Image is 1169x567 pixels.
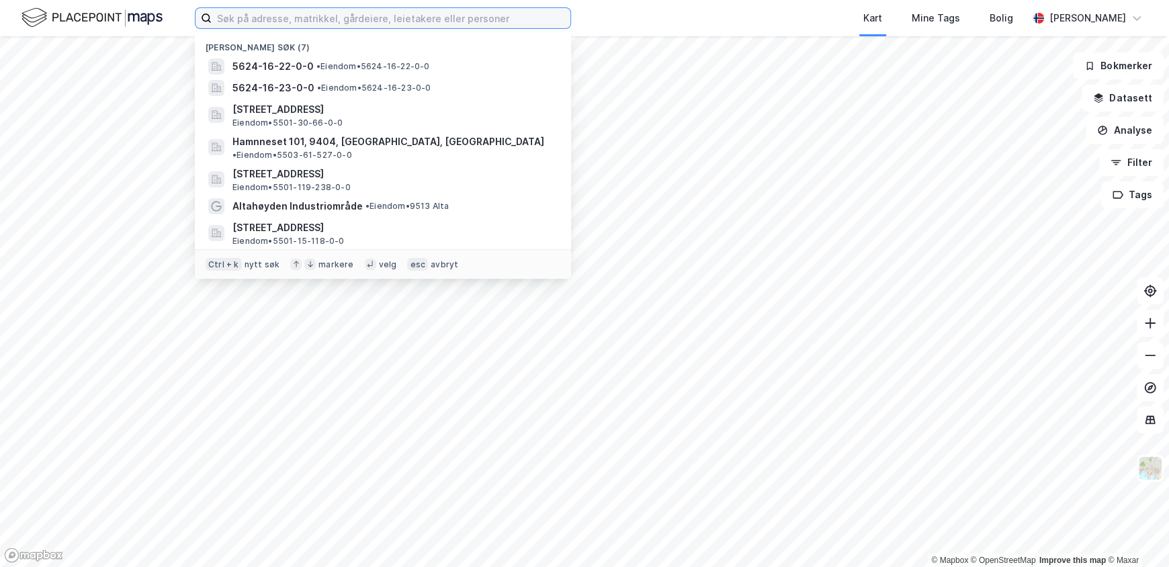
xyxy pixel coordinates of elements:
button: Datasett [1082,85,1164,112]
span: 5624-16-23-0-0 [232,80,314,96]
span: Eiendom • 5501-30-66-0-0 [232,118,343,128]
img: logo.f888ab2527a4732fd821a326f86c7f29.svg [21,6,163,30]
div: esc [407,258,428,271]
span: [STREET_ADDRESS] [232,220,555,236]
div: Bolig [990,10,1013,26]
span: • [316,61,320,71]
div: Ctrl + k [206,258,242,271]
span: Eiendom • 5501-119-238-0-0 [232,182,351,193]
a: Mapbox [931,556,968,565]
span: Eiendom • 5501-15-118-0-0 [232,236,345,247]
a: Mapbox homepage [4,548,63,563]
div: Kontrollprogram for chat [1102,503,1169,567]
span: Eiendom • 5624-16-22-0-0 [316,61,430,72]
span: Hamnneset 101, 9404, [GEOGRAPHIC_DATA], [GEOGRAPHIC_DATA] [232,134,544,150]
div: Mine Tags [912,10,960,26]
div: [PERSON_NAME] [1049,10,1126,26]
button: Filter [1099,149,1164,176]
span: [STREET_ADDRESS] [232,166,555,182]
input: Søk på adresse, matrikkel, gårdeiere, leietakere eller personer [212,8,570,28]
div: Kart [863,10,882,26]
div: avbryt [431,259,458,270]
span: 5624-16-22-0-0 [232,58,314,75]
span: Eiendom • 9513 Alta [365,201,449,212]
iframe: Chat Widget [1102,503,1169,567]
div: [PERSON_NAME] søk (7) [195,32,571,56]
span: Eiendom • 5624-16-23-0-0 [317,83,431,93]
a: OpenStreetMap [971,556,1036,565]
button: Bokmerker [1073,52,1164,79]
img: Z [1137,455,1163,481]
div: velg [379,259,397,270]
span: Eiendom • 5503-61-527-0-0 [232,150,352,161]
div: markere [318,259,353,270]
span: Altahøyden Industriområde [232,198,363,214]
a: Improve this map [1039,556,1106,565]
span: • [365,201,370,211]
button: Analyse [1086,117,1164,144]
span: • [317,83,321,93]
div: nytt søk [245,259,280,270]
button: Tags [1101,181,1164,208]
span: [STREET_ADDRESS] [232,101,555,118]
span: • [232,150,236,160]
